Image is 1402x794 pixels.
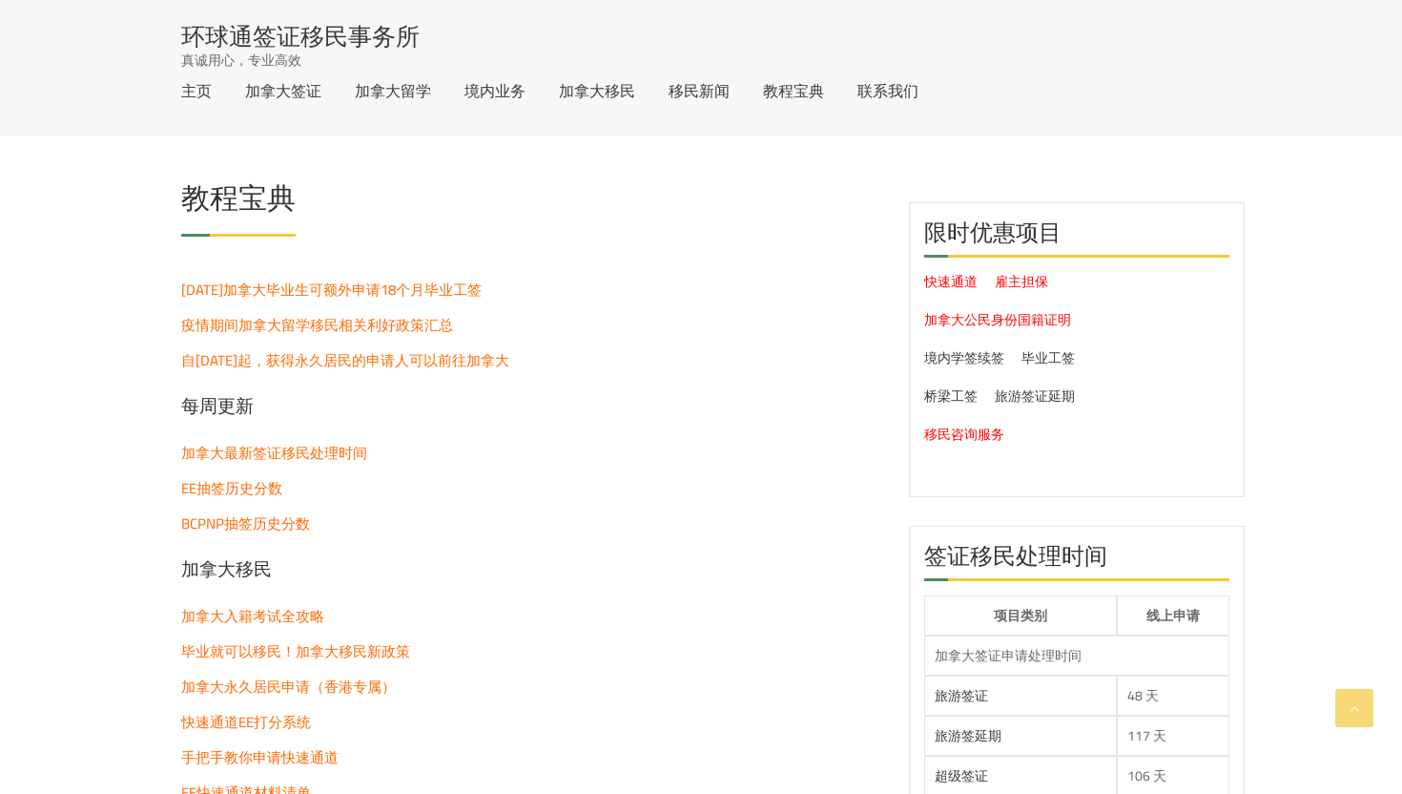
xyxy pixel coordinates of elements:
a: 旅游签延期 [935,723,1001,748]
a: 联系我们 [857,83,918,98]
td: 48 天 [1117,676,1229,716]
a: EE抽签历史分数 [181,474,282,502]
a: 加拿大公民身份国籍证明 [924,307,1071,332]
th: 线上申请 [1117,595,1229,636]
td: 117 天 [1117,716,1229,756]
a: 桥梁工签 [924,384,978,408]
a: 境内学签续签 [924,345,1004,370]
a: 手把手教你申请快速通道 [181,743,339,771]
h2: 签证移民处理时间 [924,541,1229,581]
div: 加拿大签证申请处理时间 [935,646,1219,665]
a: 移民咨询服务 [924,422,1004,447]
a: 境内业务 [464,83,526,98]
th: 项目类别 [924,595,1117,636]
h1: 教程宝典 [181,183,296,222]
a: Go to Top [1335,689,1373,727]
a: 加拿大签证 [245,83,321,98]
a: 自[DATE]起，获得永久居民的申请人可以前往加拿大 [181,346,509,374]
h3: 加拿大移民 [181,555,880,592]
a: 移民新闻 [669,83,730,98]
a: 快速通道 [924,269,978,294]
a: 加拿大入籍考试全攻略 [181,602,324,630]
a: 加拿大移民 [559,83,635,98]
a: 旅游签证延期 [995,384,1075,408]
a: BCPNP抽签历史分数 [181,510,310,537]
a: 加拿大永久居民申请（香港专属） [181,673,396,700]
a: 雇主担保 [995,269,1048,294]
a: 疫情期间加拿大留学移民相关利好政策汇总 [181,311,453,339]
a: 毕业就可以移民！加拿大移民新政策 [181,637,410,665]
a: 加拿大最新签证移民处理时间 [181,439,367,467]
span: 真诚用心，专业高效 [181,51,301,70]
h2: 限时优惠项目 [924,218,1229,258]
a: 快速通道EE打分系统 [181,708,311,736]
a: 环球通签证移民事务所 [181,24,420,48]
a: 教程宝典 [763,83,824,98]
a: 旅游签证 [935,683,988,708]
a: 毕业工签 [1021,345,1075,370]
a: 超级签证 [935,763,988,788]
a: 主页 [181,83,212,98]
a: 加拿大留学 [355,83,431,98]
h3: 每周更新 [181,392,880,428]
a: [DATE]加拿大毕业生可额外申请18个月毕业工签 [181,276,482,303]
